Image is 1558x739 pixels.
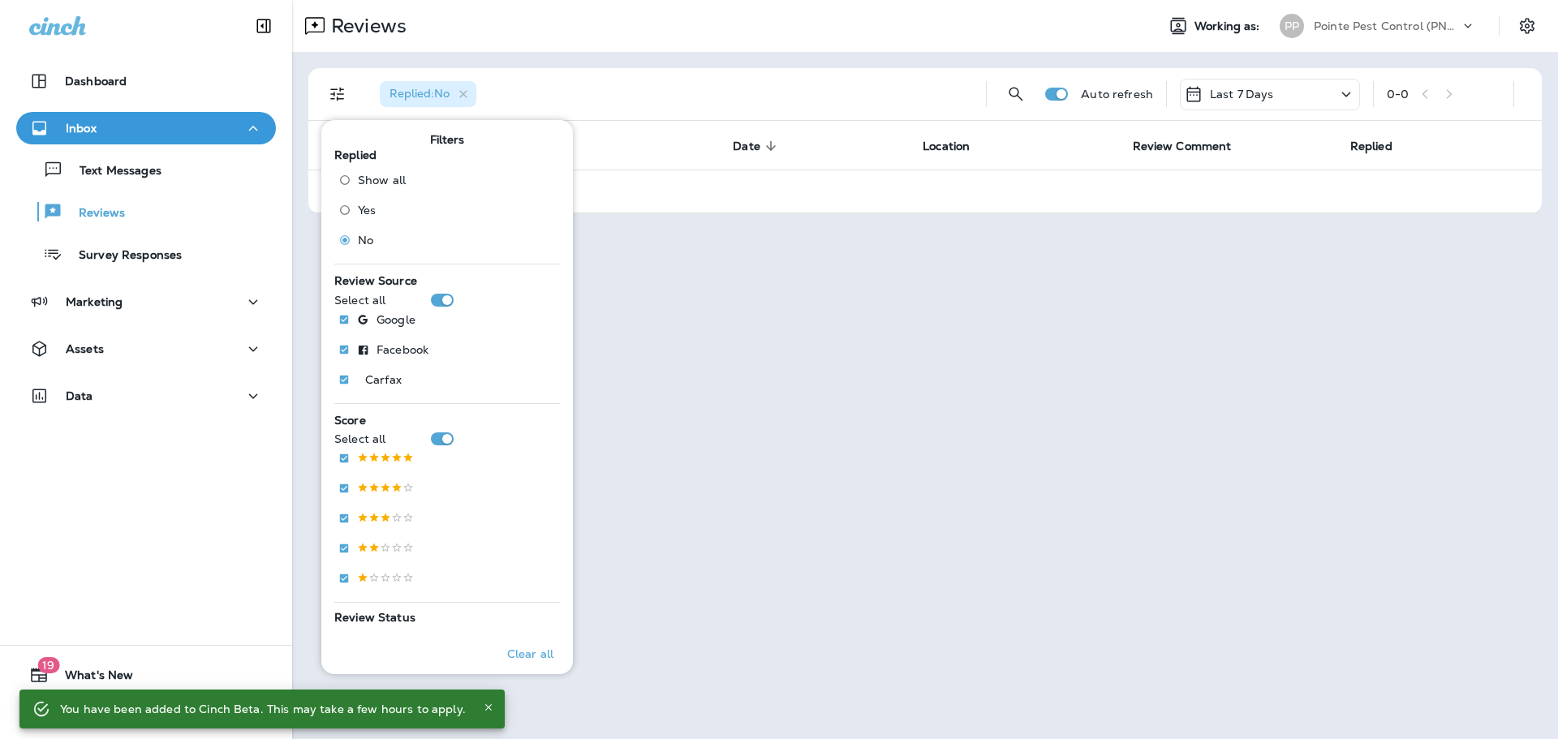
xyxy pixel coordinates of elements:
p: Survey Responses [62,248,182,264]
span: Date [733,140,760,153]
span: Review Comment [1133,140,1232,153]
p: Reviews [62,206,125,221]
span: Replied [1350,139,1414,153]
p: Inbox [66,122,97,135]
div: Filters [321,110,573,674]
p: Last 7 Days [1210,88,1274,101]
span: Location [923,139,991,153]
p: Dashboard [65,75,127,88]
button: Assets [16,333,276,365]
span: Show all [358,174,406,187]
span: Yes [358,204,376,217]
p: Reviews [325,14,407,38]
p: Carfax [365,373,402,386]
button: Clear all [501,634,560,674]
button: Settings [1513,11,1542,41]
p: Assets [66,342,104,355]
div: 0 - 0 [1387,88,1409,101]
p: Pointe Pest Control (PNW) [1314,19,1460,32]
span: Review Comment [1133,139,1253,153]
button: Survey Responses [16,237,276,271]
span: Location [923,140,970,153]
div: PP [1280,14,1304,38]
button: Marketing [16,286,276,318]
button: Data [16,380,276,412]
div: Replied:No [380,81,476,107]
button: 19What's New [16,659,276,691]
td: No results. Try adjusting filters [308,170,1542,213]
span: 19 [37,657,59,673]
span: Review Source [334,273,417,288]
span: Score [334,413,366,428]
button: Close [479,698,498,717]
span: Date [733,139,781,153]
button: Dashboard [16,65,276,97]
p: Select all [334,294,385,307]
span: Replied [1350,140,1392,153]
p: Text Messages [63,164,161,179]
button: Filters [321,78,354,110]
p: Facebook [377,343,428,356]
button: Inbox [16,112,276,144]
span: Replied [334,148,377,162]
span: No [358,234,373,247]
p: Clear all [507,647,553,660]
button: Text Messages [16,153,276,187]
span: Working as: [1194,19,1263,33]
span: Replied : No [389,86,450,101]
div: You have been added to Cinch Beta. This may take a few hours to apply. [60,694,466,724]
button: Search Reviews [1000,78,1032,110]
p: Auto refresh [1081,88,1153,101]
p: Google [377,313,415,326]
button: Reviews [16,195,276,229]
p: Select all [334,432,385,445]
span: Review Status [334,610,415,625]
button: Collapse Sidebar [241,10,286,42]
button: Support [16,698,276,730]
p: Data [66,389,93,402]
p: Marketing [66,295,123,308]
span: Filters [430,133,465,147]
span: What's New [49,668,133,688]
